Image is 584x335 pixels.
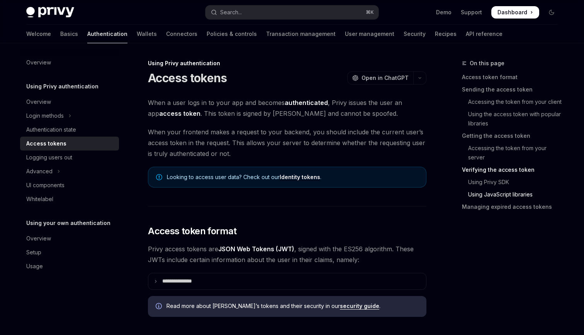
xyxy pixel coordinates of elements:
[462,83,564,96] a: Sending the access token
[166,302,419,310] span: Read more about [PERSON_NAME]’s tokens and their security in our .
[20,137,119,151] a: Access tokens
[20,151,119,164] a: Logging users out
[20,245,119,259] a: Setup
[466,25,503,43] a: API reference
[220,8,242,17] div: Search...
[20,232,119,245] a: Overview
[435,25,457,43] a: Recipes
[218,245,294,253] a: JSON Web Tokens (JWT)
[148,244,426,265] span: Privy access tokens are , signed with the ES256 algorithm. These JWTs include certain information...
[156,174,162,180] svg: Note
[26,153,72,162] div: Logging users out
[545,6,558,19] button: Toggle dark mode
[347,71,413,85] button: Open in ChatGPT
[148,127,426,159] span: When your frontend makes a request to your backend, you should include the current user’s access ...
[285,99,328,107] strong: authenticated
[26,111,64,120] div: Login methods
[26,234,51,243] div: Overview
[462,108,564,130] a: Using the access token with popular libraries
[148,97,426,119] span: When a user logs in to your app and becomes , Privy issues the user an app . This token is signed...
[462,130,564,142] a: Getting the access token
[205,5,379,19] button: Open search
[156,303,163,311] svg: Info
[345,25,394,43] a: User management
[20,178,119,192] a: UI components
[26,248,41,257] div: Setup
[462,164,564,176] a: Verifying the access token
[462,96,564,108] a: Accessing the token from your client
[340,303,379,310] a: security guide
[26,97,51,107] div: Overview
[26,218,110,228] h5: Using your own authentication
[280,174,320,181] a: Identity tokens
[26,167,53,176] div: Advanced
[60,25,78,43] a: Basics
[26,262,43,271] div: Usage
[26,139,66,148] div: Access tokens
[404,25,426,43] a: Security
[20,259,119,273] a: Usage
[26,25,51,43] a: Welcome
[462,201,564,213] a: Managing expired access tokens
[20,164,119,178] button: Toggle Advanced section
[462,142,564,164] a: Accessing the token from your server
[470,59,504,68] span: On this page
[20,95,119,109] a: Overview
[148,71,227,85] h1: Access tokens
[167,173,418,181] span: Looking to access user data? Check out our .
[20,123,119,137] a: Authentication state
[26,7,74,18] img: dark logo
[497,8,527,16] span: Dashboard
[366,9,374,15] span: ⌘ K
[166,25,197,43] a: Connectors
[20,109,119,123] button: Toggle Login methods section
[462,71,564,83] a: Access token format
[148,225,237,237] span: Access token format
[461,8,482,16] a: Support
[26,195,53,204] div: Whitelabel
[207,25,257,43] a: Policies & controls
[159,110,200,117] strong: access token
[462,176,564,188] a: Using Privy SDK
[20,192,119,206] a: Whitelabel
[87,25,127,43] a: Authentication
[266,25,336,43] a: Transaction management
[436,8,452,16] a: Demo
[462,188,564,201] a: Using JavaScript libraries
[148,59,426,67] div: Using Privy authentication
[26,58,51,67] div: Overview
[26,82,98,91] h5: Using Privy authentication
[362,74,409,82] span: Open in ChatGPT
[20,56,119,69] a: Overview
[491,6,539,19] a: Dashboard
[26,125,76,134] div: Authentication state
[137,25,157,43] a: Wallets
[26,181,65,190] div: UI components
